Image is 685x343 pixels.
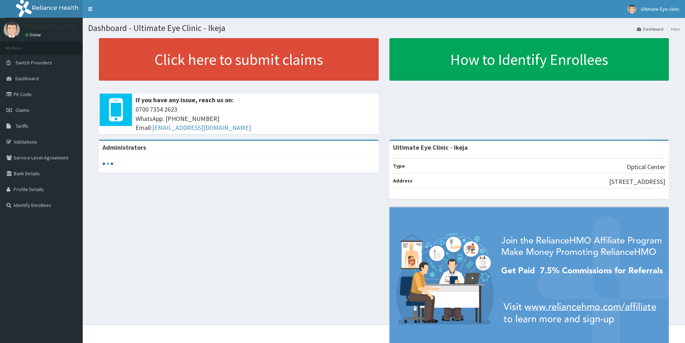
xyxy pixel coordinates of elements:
li: Here [664,26,680,32]
b: Type [393,163,405,169]
h1: Dashboard - Ultimate Eye Clinic - Ikeja [88,23,680,33]
span: Ultimate Eye clinic [641,6,680,12]
p: Optical Center [627,162,665,172]
span: Tariffs [15,123,28,129]
span: 0700 7354 2623 WhatsApp: [PHONE_NUMBER] Email: [136,105,375,132]
a: Dashboard [637,26,663,32]
p: Ultimate Eye clinic [25,23,78,30]
strong: Ultimate Eye Clinic - Ikeja [393,143,468,152]
a: Click here to submit claims [99,38,379,81]
span: Switch Providers [15,59,52,66]
b: If you have any issue, reach us on: [136,96,234,104]
span: Dashboard [15,75,39,82]
a: Online [25,32,42,37]
a: [EMAIL_ADDRESS][DOMAIN_NAME] [152,123,251,132]
img: User Image [4,22,20,38]
a: How to Identify Enrollees [389,38,669,81]
img: User Image [627,5,636,14]
svg: audio-loading [102,158,113,169]
b: Administrators [102,143,146,152]
span: Claims [15,107,29,113]
p: [STREET_ADDRESS] [609,177,665,186]
b: Address [393,177,412,184]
